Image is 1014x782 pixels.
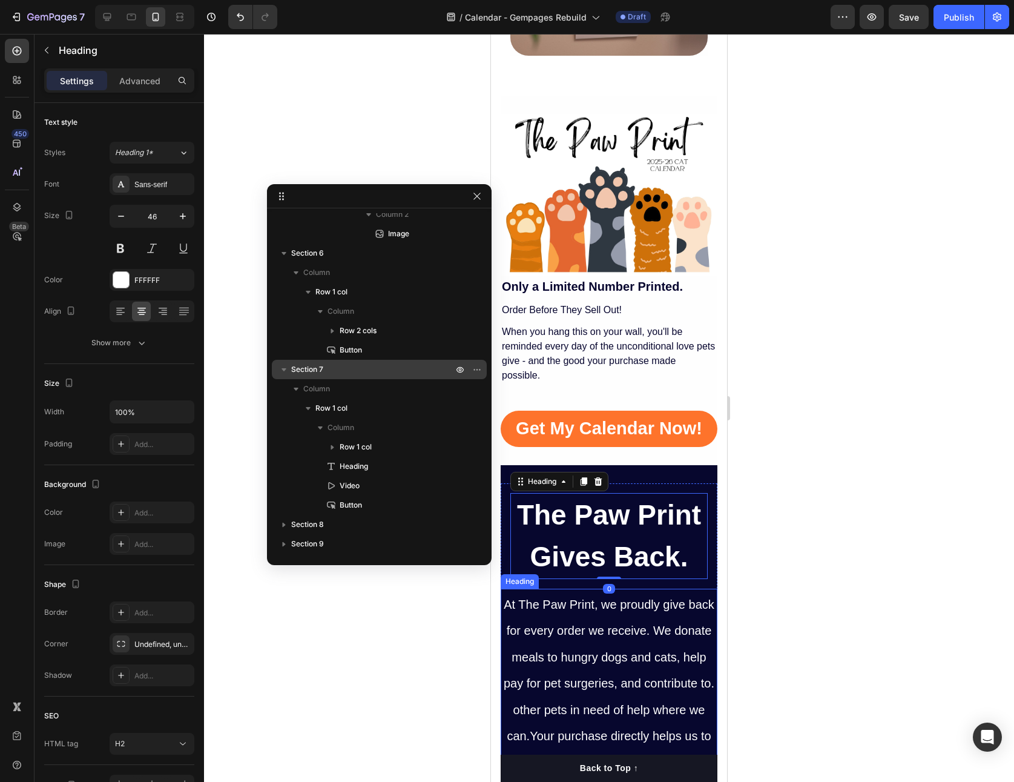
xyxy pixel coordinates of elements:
[315,286,347,298] span: Row 1 col
[134,671,191,681] div: Add...
[79,10,85,24] p: 7
[340,460,368,472] span: Heading
[134,179,191,190] div: Sans-serif
[44,117,77,128] div: Text style
[44,638,68,649] div: Corner
[44,274,63,285] div: Color
[12,129,29,139] div: 450
[110,401,194,423] input: Auto
[340,499,362,511] span: Button
[973,723,1002,752] div: Open Intercom Messenger
[44,179,59,190] div: Font
[44,208,76,224] div: Size
[291,247,324,259] span: Section 6
[5,5,90,29] button: 7
[9,222,29,231] div: Beta
[328,305,354,317] span: Column
[933,5,984,29] button: Publish
[291,519,324,531] span: Section 8
[340,325,377,337] span: Row 2 cols
[134,508,191,519] div: Add...
[134,439,191,450] div: Add...
[115,739,125,748] span: H2
[44,607,68,618] div: Border
[44,406,64,417] div: Width
[340,344,362,356] span: Button
[459,11,463,24] span: /
[628,12,646,22] span: Draft
[110,142,194,164] button: Heading 1*
[110,733,194,755] button: H2
[134,539,191,550] div: Add...
[291,363,323,376] span: Section 7
[59,43,189,58] p: Heading
[491,34,727,782] iframe: Design area
[291,538,324,550] span: Section 9
[44,507,63,518] div: Color
[119,75,160,87] p: Advanced
[944,11,974,24] div: Publish
[60,75,94,87] p: Settings
[44,477,103,493] div: Background
[44,738,78,749] div: HTML tag
[388,228,409,240] span: Image
[44,332,194,354] button: Show more
[340,441,372,453] span: Row 1 col
[134,275,191,286] div: FFFFFF
[44,147,65,158] div: Styles
[303,267,330,279] span: Column
[465,11,587,24] span: Calendar - Gempages Rebuild
[44,711,59,721] div: SEO
[44,376,76,392] div: Size
[44,538,65,549] div: Image
[228,5,277,29] div: Undo/Redo
[134,608,191,618] div: Add...
[376,208,409,220] span: Column 2
[315,402,347,414] span: Row 1 col
[899,12,919,22] span: Save
[340,480,360,492] span: Video
[44,303,78,320] div: Align
[328,422,354,434] span: Column
[889,5,929,29] button: Save
[44,577,83,593] div: Shape
[303,383,330,395] span: Column
[91,337,148,349] div: Show more
[44,439,72,449] div: Padding
[134,639,191,650] div: Undefined, undefined, undefined, undefined
[44,670,72,681] div: Shadow
[115,147,153,158] span: Heading 1*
